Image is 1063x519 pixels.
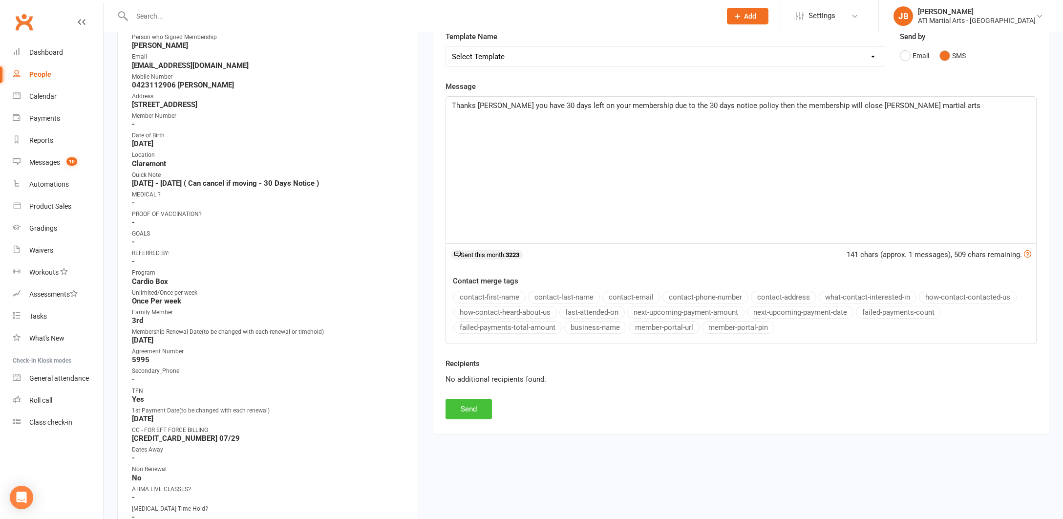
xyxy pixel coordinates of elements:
[132,190,405,199] div: MEDICAL ?
[132,33,405,42] div: Person who Signed Membership
[132,288,405,298] div: Unlimited/Once per week
[132,347,405,356] div: Agreement Number
[453,321,562,334] button: failed-payments-total-amount
[13,151,103,173] a: Messages 10
[13,368,103,389] a: General attendance kiosk mode
[132,268,405,278] div: Program
[528,291,600,303] button: contact-last-name
[29,396,52,404] div: Roll call
[132,454,405,462] strong: -
[13,130,103,151] a: Reports
[132,327,405,337] div: Membership Renewal Date(to be changed with each renewal or timehold)
[10,486,33,509] div: Open Intercom Messenger
[13,239,103,261] a: Waivers
[132,336,405,345] strong: [DATE]
[702,321,774,334] button: member-portal-pin
[132,131,405,140] div: Date of Birth
[29,246,53,254] div: Waivers
[132,387,405,396] div: TFN
[132,210,405,219] div: PROOF OF VACCINATION?
[129,9,714,23] input: Search...
[132,308,405,317] div: Family Member
[13,64,103,86] a: People
[132,249,405,258] div: REFERRED BY:
[13,389,103,411] a: Roll call
[602,291,660,303] button: contact-email
[29,268,59,276] div: Workouts
[12,10,36,34] a: Clubworx
[13,108,103,130] a: Payments
[744,12,756,20] span: Add
[446,358,480,369] label: Recipients
[13,283,103,305] a: Assessments
[132,229,405,238] div: GOALS
[13,261,103,283] a: Workouts
[29,202,71,210] div: Product Sales
[132,465,405,474] div: Non Renewal
[66,157,77,166] span: 10
[132,485,405,494] div: ATIMA LIVE CLASSES?
[13,411,103,433] a: Class kiosk mode
[453,306,557,319] button: how-contact-heard-about-us
[132,81,405,89] strong: 0423112906 [PERSON_NAME]
[819,291,916,303] button: what-contact-interested-in
[132,406,405,415] div: 1st Payment Date(to be changed with each renewal)
[627,306,744,319] button: next-upcoming-payment-amount
[918,7,1036,16] div: [PERSON_NAME]
[29,92,57,100] div: Calendar
[13,327,103,349] a: What's New
[132,395,405,404] strong: Yes
[132,120,405,129] strong: -
[13,42,103,64] a: Dashboard
[29,374,89,382] div: General attendance
[446,399,492,419] button: Send
[29,70,51,78] div: People
[662,291,748,303] button: contact-phone-number
[13,195,103,217] a: Product Sales
[13,217,103,239] a: Gradings
[29,136,53,144] div: Reports
[132,179,405,188] strong: [DATE] - [DATE] ( Can cancel if moving - 30 Days Notice )
[29,114,60,122] div: Payments
[29,334,64,342] div: What's New
[132,257,405,266] strong: -
[132,100,405,109] strong: [STREET_ADDRESS]
[13,86,103,108] a: Calendar
[132,434,405,443] strong: [CREDIT_CARD_NUMBER] 07/29
[132,111,405,121] div: Member Number
[132,277,405,286] strong: Cardio Box
[747,306,853,319] button: next-upcoming-payment-date
[29,418,72,426] div: Class check-in
[13,173,103,195] a: Automations
[808,5,835,27] span: Settings
[132,41,405,50] strong: [PERSON_NAME]
[564,321,626,334] button: business-name
[132,367,405,376] div: Secondary_Phone
[751,291,816,303] button: contact-address
[451,250,523,259] div: Sent this month:
[900,46,929,65] button: Email
[132,316,405,325] strong: 3rd
[132,414,405,423] strong: [DATE]
[132,92,405,101] div: Address
[453,291,526,303] button: contact-first-name
[132,375,405,384] strong: -
[918,16,1036,25] div: ATI Martial Arts - [GEOGRAPHIC_DATA]
[132,171,405,180] div: Quick Note
[29,158,60,166] div: Messages
[629,321,700,334] button: member-portal-url
[919,291,1017,303] button: how-contact-contacted-us
[939,46,966,65] button: SMS
[847,249,1031,260] div: 141 chars (approx. 1 messages), 509 chars remaining.
[900,31,925,43] label: Send by
[132,426,405,435] div: CC - FOR EFT FORCE BILLING
[29,48,63,56] div: Dashboard
[132,218,405,227] strong: -
[453,275,518,287] label: Contact merge tags
[13,305,103,327] a: Tasks
[132,355,405,364] strong: 5995
[856,306,941,319] button: failed-payments-count
[29,180,69,188] div: Automations
[29,224,57,232] div: Gradings
[132,52,405,62] div: Email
